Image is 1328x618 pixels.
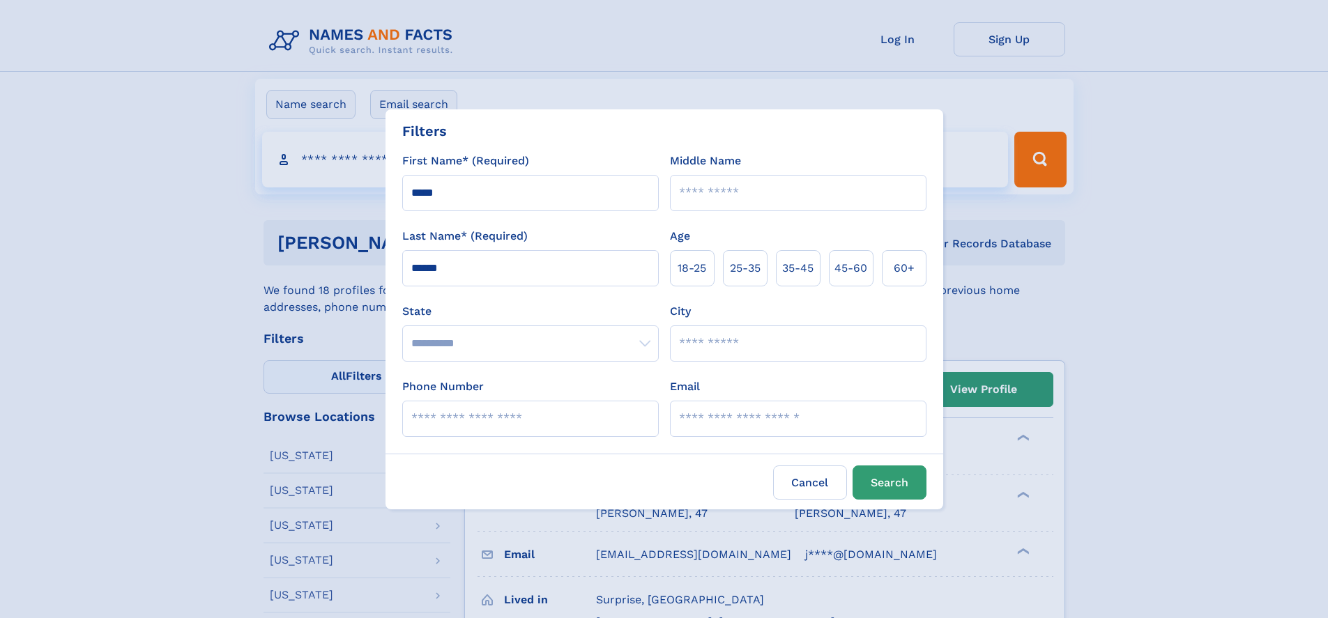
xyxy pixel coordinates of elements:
[834,260,867,277] span: 45‑60
[402,228,528,245] label: Last Name* (Required)
[730,260,761,277] span: 25‑35
[402,121,447,141] div: Filters
[894,260,915,277] span: 60+
[402,378,484,395] label: Phone Number
[773,465,847,500] label: Cancel
[853,465,926,500] button: Search
[402,153,529,169] label: First Name* (Required)
[782,260,814,277] span: 35‑45
[678,260,706,277] span: 18‑25
[670,378,700,395] label: Email
[670,153,741,169] label: Middle Name
[402,303,659,320] label: State
[670,303,691,320] label: City
[670,228,690,245] label: Age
